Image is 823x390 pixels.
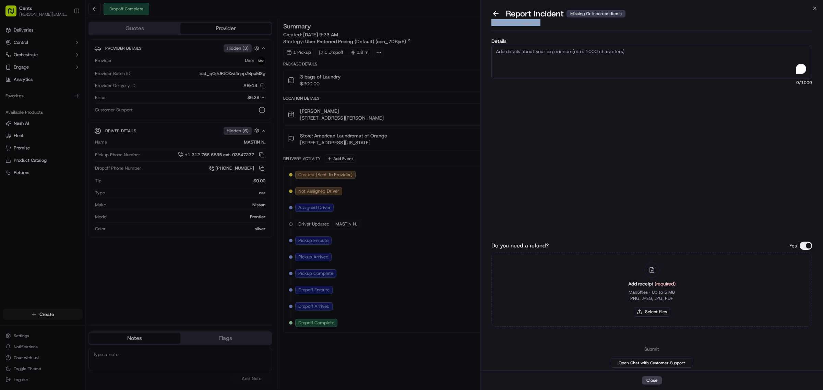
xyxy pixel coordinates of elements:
div: Tell us what happened [491,19,812,31]
span: Pylon [68,170,83,175]
textarea: To enrich screen reader interactions, please activate Accessibility in Grammarly extension settings [491,45,812,78]
a: Powered byPylon [48,170,83,175]
p: PNG, JPEG, JPG, PDF [630,295,673,302]
input: Got a question? Start typing here... [18,44,123,51]
span: (required) [655,281,676,287]
span: 0 /1000 [491,80,812,85]
span: API Documentation [65,153,110,160]
button: Open Chat with Customer Support [611,358,693,368]
p: Max 5 files ∙ Up to 5 MB [629,289,675,295]
span: [DATE] [61,125,75,130]
button: Select files [634,307,670,317]
button: Close [642,376,662,385]
span: [DATE] [61,106,75,112]
div: Start new chat [31,65,112,72]
label: Do you need a refund? [491,242,549,250]
p: Report Incident [506,8,625,19]
img: Masood Aslam [7,100,18,111]
button: Start new chat [117,68,125,76]
span: Add receipt [628,281,676,287]
button: See all [106,88,125,96]
div: Past conversations [7,89,46,95]
img: Nash [7,7,21,21]
span: [PERSON_NAME] [21,125,56,130]
label: Details [491,39,812,44]
img: 9188753566659_6852d8bf1fb38e338040_72.png [14,65,27,78]
p: Welcome 👋 [7,27,125,38]
span: Knowledge Base [14,153,52,160]
span: • [57,106,59,112]
span: [PERSON_NAME] [21,106,56,112]
a: 📗Knowledge Base [4,150,55,163]
span: • [57,125,59,130]
img: 1736555255976-a54dd68f-1ca7-489b-9aae-adbdc363a1c4 [14,125,19,131]
div: We're available if you need us! [31,72,94,78]
img: 1736555255976-a54dd68f-1ca7-489b-9aae-adbdc363a1c4 [7,65,19,78]
div: Missing Or Incorrect Items [566,10,625,17]
div: 📗 [7,154,12,159]
div: 💻 [58,154,63,159]
img: 1736555255976-a54dd68f-1ca7-489b-9aae-adbdc363a1c4 [14,107,19,112]
img: Mariam Aslam [7,118,18,129]
a: 💻API Documentation [55,150,113,163]
p: Yes [789,242,797,249]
